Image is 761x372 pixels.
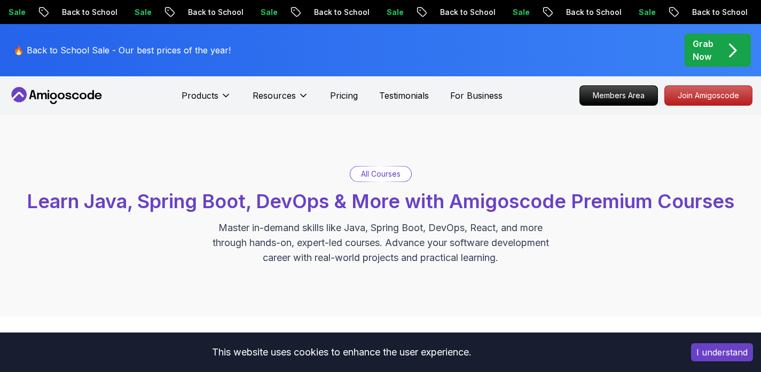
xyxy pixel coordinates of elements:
[253,89,309,110] button: Resources
[411,7,484,18] p: Back to School
[159,7,232,18] p: Back to School
[330,89,358,102] a: Pricing
[691,343,753,361] button: Accept cookies
[201,220,560,265] p: Master in-demand skills like Java, Spring Boot, DevOps, React, and more through hands-on, expert-...
[13,44,231,57] p: 🔥 Back to School Sale - Our best prices of the year!
[33,7,106,18] p: Back to School
[665,86,752,105] p: Join Amigoscode
[232,7,266,18] p: Sale
[182,89,231,110] button: Products
[580,86,657,105] p: Members Area
[253,89,296,102] p: Resources
[664,85,752,106] a: Join Amigoscode
[358,7,392,18] p: Sale
[27,189,734,213] span: Learn Java, Spring Boot, DevOps & More with Amigoscode Premium Courses
[379,89,429,102] a: Testimonials
[182,89,218,102] p: Products
[285,7,358,18] p: Back to School
[8,341,675,364] div: This website uses cookies to enhance the user experience.
[361,169,401,179] p: All Courses
[537,7,610,18] p: Back to School
[693,37,713,63] p: Grab Now
[663,7,736,18] p: Back to School
[450,89,503,102] a: For Business
[610,7,644,18] p: Sale
[106,7,140,18] p: Sale
[484,7,518,18] p: Sale
[579,85,658,106] a: Members Area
